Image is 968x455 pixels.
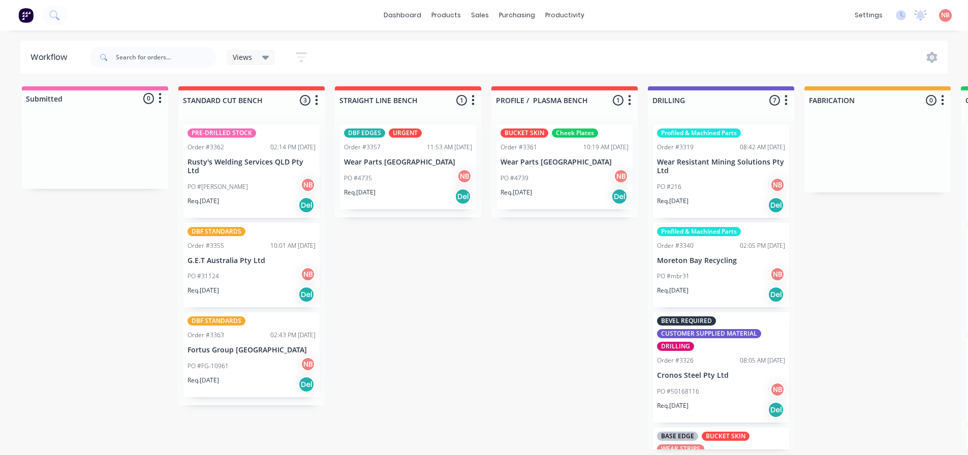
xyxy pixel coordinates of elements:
p: Moreton Bay Recycling [657,256,785,265]
div: Del [298,376,315,393]
div: Del [611,188,628,205]
div: NB [457,169,472,184]
div: NB [770,267,785,282]
img: Factory [18,8,34,23]
p: PO #31124 [188,272,219,281]
div: Order #3340 [657,241,694,250]
p: Req. [DATE] [188,286,219,295]
div: 08:05 AM [DATE] [740,356,785,365]
div: productivity [540,8,589,23]
div: Del [768,286,784,303]
div: products [426,8,466,23]
div: Del [768,402,784,418]
div: NB [613,169,629,184]
span: Views [233,52,252,62]
div: Del [455,188,471,205]
div: 10:19 AM [DATE] [583,143,629,152]
p: Req. [DATE] [657,286,689,295]
span: NB [941,11,950,20]
div: Order #3361 [501,143,537,152]
div: Del [298,286,315,303]
div: 10:01 AM [DATE] [270,241,316,250]
div: PRE-DRILLED STOCK [188,128,256,138]
div: WEAR STRIPS [657,444,704,453]
p: PO #216 [657,182,681,191]
div: DBF STANDARDS [188,227,245,236]
div: URGENT [389,128,422,138]
p: PO #4739 [501,174,528,183]
div: DBF STANDARDS [188,316,245,326]
div: Order #3355 [188,241,224,250]
div: NB [770,177,785,192]
div: DBF STANDARDSOrder #335510:01 AM [DATE]G.E.T Australia Pty LtdPO #31124NBReq.[DATE]Del [183,223,320,308]
div: Order #3326 [657,356,694,365]
div: 11:53 AM [DATE] [427,143,472,152]
div: Profiled & Machined PartsOrder #331908:42 AM [DATE]Wear Resistant Mining Solutions Pty LtdPO #216... [653,124,789,218]
div: Order #3357 [344,143,381,152]
a: dashboard [379,8,426,23]
p: Wear Parts [GEOGRAPHIC_DATA] [501,158,629,167]
p: Wear Resistant Mining Solutions Pty Ltd [657,158,785,175]
div: Order #3319 [657,143,694,152]
div: Workflow [30,51,72,63]
p: PO #FG-10961 [188,362,229,371]
p: Req. [DATE] [188,376,219,385]
div: NB [770,382,785,397]
div: NB [300,267,316,282]
div: Profiled & Machined Parts [657,128,741,138]
div: BUCKET SKIN [501,128,548,138]
div: Del [768,197,784,213]
div: DBF EDGESURGENTOrder #335711:53 AM [DATE]Wear Parts [GEOGRAPHIC_DATA]PO #4735NBReq.[DATE]Del [340,124,476,209]
div: BEVEL REQUIREDCUSTOMER SUPPLIED MATERIALDRILLINGOrder #332608:05 AM [DATE]Cronos Steel Pty LtdPO ... [653,312,789,422]
div: 02:14 PM [DATE] [270,143,316,152]
p: G.E.T Australia Pty Ltd [188,256,316,265]
div: BASE EDGE [657,432,698,441]
div: 02:43 PM [DATE] [270,331,316,340]
div: DBF STANDARDSOrder #336302:43 PM [DATE]Fortus Group [GEOGRAPHIC_DATA]PO #FG-10961NBReq.[DATE]Del [183,312,320,397]
div: sales [466,8,494,23]
p: Req. [DATE] [657,401,689,410]
p: PO #[PERSON_NAME] [188,182,248,191]
p: PO #50168116 [657,387,699,396]
p: Wear Parts [GEOGRAPHIC_DATA] [344,158,472,167]
div: Profiled & Machined Parts [657,227,741,236]
div: PRE-DRILLED STOCKOrder #336202:14 PM [DATE]Rusty's Welding Services QLD Pty LtdPO #[PERSON_NAME]N... [183,124,320,218]
div: settings [850,8,888,23]
p: PO #4735 [344,174,372,183]
div: BUCKET SKIN [702,432,750,441]
div: Del [298,197,315,213]
div: DBF EDGES [344,128,385,138]
div: 08:42 AM [DATE] [740,143,785,152]
div: Order #3363 [188,331,224,340]
div: Cheek Plates [552,128,598,138]
div: purchasing [494,8,540,23]
div: NB [300,177,316,192]
div: DRILLING [657,342,694,351]
p: Req. [DATE] [657,197,689,206]
p: Cronos Steel Pty Ltd [657,371,785,380]
p: Rusty's Welding Services QLD Pty Ltd [188,158,316,175]
input: Search for orders... [116,47,216,68]
div: Profiled & Machined PartsOrder #334002:05 PM [DATE]Moreton Bay RecyclingPO #mbr31NBReq.[DATE]Del [653,223,789,308]
div: Order #3362 [188,143,224,152]
div: NB [300,356,316,372]
div: CUSTOMER SUPPLIED MATERIAL [657,329,761,338]
div: BUCKET SKINCheek PlatesOrder #336110:19 AM [DATE]Wear Parts [GEOGRAPHIC_DATA]PO #4739NBReq.[DATE]Del [496,124,633,209]
p: PO #mbr31 [657,272,690,281]
p: Req. [DATE] [501,188,532,197]
p: Req. [DATE] [344,188,376,197]
div: 02:05 PM [DATE] [740,241,785,250]
p: Req. [DATE] [188,197,219,206]
div: BEVEL REQUIRED [657,316,716,326]
p: Fortus Group [GEOGRAPHIC_DATA] [188,346,316,354]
